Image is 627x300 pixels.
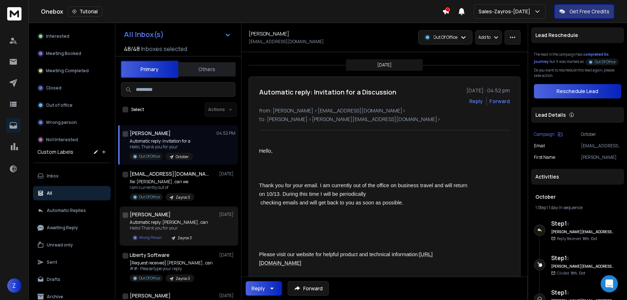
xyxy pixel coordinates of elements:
[46,51,81,56] p: Meeting Booked
[557,236,597,241] p: Reply Received
[139,235,162,240] p: Wrong Person
[554,4,614,19] button: Get Free Credits
[534,131,555,137] p: Campaign
[33,133,111,147] button: Not Interested
[531,169,624,185] div: Activities
[47,173,59,179] p: Inbox
[47,277,60,282] p: Drafts
[176,276,190,281] p: Zayros 3
[176,154,189,160] p: October
[33,255,111,269] button: Sent
[259,107,510,114] p: from: [PERSON_NAME] <[EMAIL_ADDRESS][DOMAIN_NAME]>
[130,130,171,137] h1: [PERSON_NAME]
[118,27,237,42] button: All Inbox(s)
[551,254,614,262] h6: Step 1 :
[33,98,111,112] button: Out of office
[534,143,545,149] p: Email
[47,259,57,265] p: Sent
[582,236,597,241] span: 9th, Oct
[7,278,22,293] button: Z
[534,52,621,65] div: The lead in the campaign has but it was marked as .
[535,205,620,211] div: |
[246,281,282,296] button: Reply
[139,276,160,281] p: Out Of Office
[33,29,111,43] button: Interested
[47,225,78,231] p: Awaiting Reply
[68,6,102,17] button: Tutorial
[130,260,213,266] p: [Request received] [PERSON_NAME] , can
[535,193,620,200] h1: October
[124,45,140,53] span: 48 / 48
[124,31,164,38] h1: All Inbox(s)
[33,186,111,200] button: All
[377,62,392,68] p: [DATE]
[139,194,160,200] p: Out Of Office
[219,252,235,258] p: [DATE]
[219,171,235,177] p: [DATE]
[178,235,192,241] p: Zayros 3
[121,61,178,78] button: Primary
[249,30,289,37] h1: [PERSON_NAME]
[131,107,144,112] label: Select
[33,46,111,61] button: Meeting Booked
[130,225,208,231] p: Hello! Thank you for your
[130,220,208,225] p: Automatic reply: [PERSON_NAME] , can
[581,143,621,149] p: [EMAIL_ADDRESS][DOMAIN_NAME]
[288,281,329,296] button: Forward
[535,32,578,39] p: Lead Reschedule
[549,204,582,211] span: 1 day in sequence
[130,211,171,218] h1: [PERSON_NAME]
[534,154,555,160] p: First Name
[130,170,209,177] h1: [EMAIL_ADDRESS][DOMAIN_NAME]
[33,272,111,287] button: Drafts
[33,81,111,95] button: Closed
[252,285,265,292] div: Reply
[570,8,609,15] p: Get Free Credits
[219,212,235,217] p: [DATE]
[259,183,469,206] span: Thank you for your email. I am currently out of the office on business travel and will return on ...
[130,292,171,299] h1: [PERSON_NAME]
[47,190,52,196] p: All
[534,131,563,137] button: Campaign
[601,275,618,292] div: Open Intercom Messenger
[141,45,187,53] h3: Inboxes selected
[581,131,621,137] p: October
[130,138,193,144] p: Automatic reply: Invitation for a
[467,87,510,94] p: [DATE] : 04:52 pm
[259,87,396,97] h1: Automatic reply: Invitation for a Discussion
[551,229,614,235] h6: [PERSON_NAME][EMAIL_ADDRESS][DOMAIN_NAME]
[47,208,86,213] p: Automatic Replies
[46,85,61,91] p: Closed
[47,242,73,248] p: Unread only
[130,144,193,150] p: Hello, Thank you for your
[479,34,491,40] p: Add to
[551,288,614,297] h6: Step 1 :
[219,293,235,299] p: [DATE]
[216,130,235,136] p: 04:52 PM
[551,219,614,228] h6: Step 1 :
[46,120,77,125] p: Wrong person
[33,221,111,235] button: Awaiting Reply
[259,116,510,123] p: to: [PERSON_NAME] <[PERSON_NAME][EMAIL_ADDRESS][DOMAIN_NAME]>
[534,52,609,64] span: completed its journey
[479,8,533,15] p: Sales-Zayros-[DATE]
[41,6,442,17] div: Onebox
[47,294,63,300] p: Archive
[534,84,621,98] button: Reschedule Lead
[557,271,585,276] p: Clicked
[490,98,510,105] div: Forward
[37,148,73,156] h3: Custom Labels
[176,195,190,200] p: Zayros 3
[33,115,111,130] button: Wrong person
[534,68,621,78] p: Do you want to reschedule this lead again, please take action.
[259,251,433,266] span: Please visit our website for helpful product and technical information:
[581,154,621,160] p: [PERSON_NAME]
[130,185,194,190] p: I am currently out of
[535,204,546,211] span: 1 Step
[130,251,170,259] h1: Liberty Software
[33,238,111,252] button: Unread only
[33,203,111,218] button: Automatic Replies
[33,64,111,78] button: Meeting Completed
